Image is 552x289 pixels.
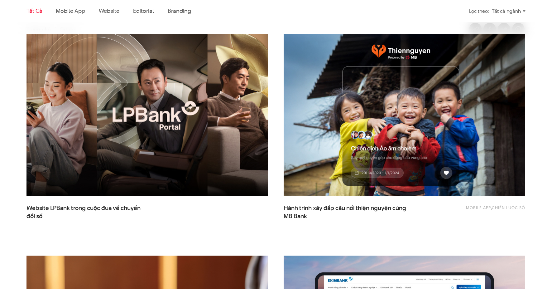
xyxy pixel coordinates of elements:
[492,205,525,210] a: Chiến lược số
[284,204,408,220] a: Hành trình xây đắp cầu nối thiện nguyện cùngMB Bank
[469,6,489,17] div: Lọc theo:
[492,6,526,17] div: Tất cả ngành
[56,7,85,15] a: Mobile app
[26,212,42,220] span: đổi số
[133,7,154,15] a: Editorial
[284,204,408,220] span: Hành trình xây đắp cầu nối thiện nguyện cùng
[99,7,119,15] a: Website
[168,7,191,15] a: Branding
[466,205,491,210] a: Mobile app
[26,204,151,220] a: Website LPBank trong cuộc đua về chuyểnđổi số
[26,204,151,220] span: Website LPBank trong cuộc đua về chuyển
[26,7,42,15] a: Tất cả
[429,204,525,217] div: ,
[284,34,525,196] img: thumb
[14,26,280,204] img: LPBank portal
[284,212,307,220] span: MB Bank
